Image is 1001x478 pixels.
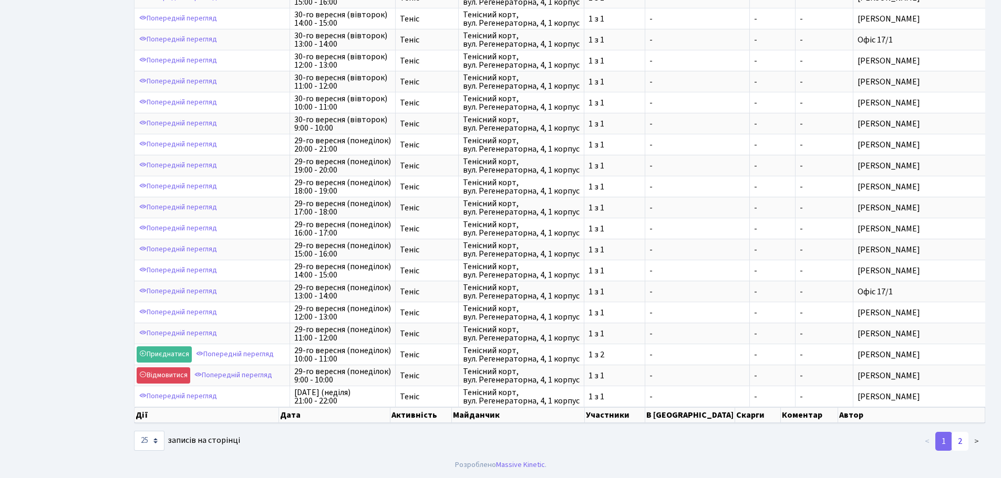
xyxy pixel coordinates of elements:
span: - [649,36,745,44]
span: - [800,223,803,235]
span: - [649,350,745,359]
span: - [800,76,803,88]
th: Активність [390,407,452,423]
span: - [800,97,803,109]
span: Тенісний корт, вул. Регенераторна, 4, 1 корпус [463,241,580,258]
span: Теніс [400,204,454,212]
span: - [649,183,745,191]
th: Коментар [781,407,838,423]
span: - [800,328,803,339]
span: Теніс [400,350,454,359]
span: 29-го вересня (понеділок) 14:00 - 15:00 [294,262,391,279]
span: Теніс [400,246,454,254]
span: 30-го вересня (вівторок) 11:00 - 12:00 [294,73,391,90]
a: Попередній перегляд [137,157,220,174]
select: записів на сторінці [134,431,164,451]
a: Попередній перегляд [137,241,220,258]
span: - [800,139,803,151]
span: Теніс [400,288,454,296]
span: 1 з 1 [589,267,641,275]
span: - [754,309,791,317]
a: Попередній перегляд [137,31,220,48]
span: - [754,78,791,86]
span: - [754,204,791,212]
span: Тенісний корт, вул. Регенераторна, 4, 1 корпус [463,262,580,279]
span: - [800,160,803,172]
div: Розроблено . [455,459,546,471]
span: - [649,78,745,86]
span: Тенісний корт, вул. Регенераторна, 4, 1 корпус [463,220,580,237]
span: - [649,246,745,254]
span: - [649,120,745,128]
span: - [754,246,791,254]
a: Попередній перегляд [137,262,220,279]
span: 30-го вересня (вівторок) 12:00 - 13:00 [294,52,391,69]
a: Попередній перегляд [137,136,220,153]
span: 29-го вересня (понеділок) 11:00 - 12:00 [294,325,391,342]
span: - [800,13,803,25]
a: Попередній перегляд [193,346,276,363]
a: Попередній перегляд [137,220,220,237]
span: - [800,244,803,256]
span: - [800,349,803,360]
span: - [800,202,803,214]
span: - [800,265,803,277]
span: Тенісний корт, вул. Регенераторна, 4, 1 корпус [463,115,580,132]
a: 2 [952,432,968,451]
a: Приєднатися [137,346,192,363]
a: 1 [935,432,952,451]
a: Попередній перегляд [137,52,220,69]
span: 29-го вересня (понеділок) 12:00 - 13:00 [294,304,391,321]
span: Тенісний корт, вул. Регенераторна, 4, 1 корпус [463,367,580,384]
span: 1 з 1 [589,57,641,65]
span: - [649,57,745,65]
span: Теніс [400,225,454,233]
span: 1 з 1 [589,120,641,128]
span: 1 з 1 [589,371,641,380]
span: Тенісний корт, вул. Регенераторна, 4, 1 корпус [463,157,580,174]
span: - [649,267,745,275]
span: Тенісний корт, вул. Регенераторна, 4, 1 корпус [463,52,580,69]
span: 30-го вересня (вівторок) 14:00 - 15:00 [294,10,391,27]
span: 29-го вересня (понеділок) 10:00 - 11:00 [294,346,391,363]
span: - [800,181,803,193]
span: - [754,392,791,401]
span: - [649,392,745,401]
span: [DATE] (неділя) 21:00 - 22:00 [294,388,391,405]
a: Попередній перегляд [137,388,220,405]
span: - [754,371,791,380]
span: Тенісний корт, вул. Регенераторна, 4, 1 корпус [463,283,580,300]
a: Попередній перегляд [137,178,220,195]
label: записів на сторінці [134,431,240,451]
span: 29-го вересня (понеділок) 13:00 - 14:00 [294,283,391,300]
th: Скарги [735,407,781,423]
span: 1 з 1 [589,36,641,44]
span: - [800,55,803,67]
span: - [754,330,791,338]
span: Тенісний корт, вул. Регенераторна, 4, 1 корпус [463,136,580,153]
span: 1 з 1 [589,246,641,254]
span: 30-го вересня (вівторок) 9:00 - 10:00 [294,115,391,132]
span: 1 з 1 [589,183,641,191]
span: Тенісний корт, вул. Регенераторна, 4, 1 корпус [463,31,580,48]
th: В [GEOGRAPHIC_DATA] [645,407,735,423]
span: Тенісний корт, вул. Регенераторна, 4, 1 корпус [463,388,580,405]
th: Майданчик [452,407,584,423]
span: Теніс [400,120,454,128]
span: 1 з 2 [589,350,641,359]
span: Теніс [400,57,454,65]
span: Теніс [400,141,454,149]
a: Попередній перегляд [137,325,220,342]
span: 1 з 1 [589,288,641,296]
a: Попередній перегляд [137,199,220,216]
span: 29-го вересня (понеділок) 9:00 - 10:00 [294,367,391,384]
span: 1 з 1 [589,78,641,86]
span: - [754,288,791,296]
span: - [649,309,745,317]
a: Попередній перегляд [137,115,220,132]
a: Попередній перегляд [137,94,220,111]
span: - [800,34,803,46]
span: Теніс [400,78,454,86]
th: Автор [838,407,985,423]
span: - [649,141,745,149]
